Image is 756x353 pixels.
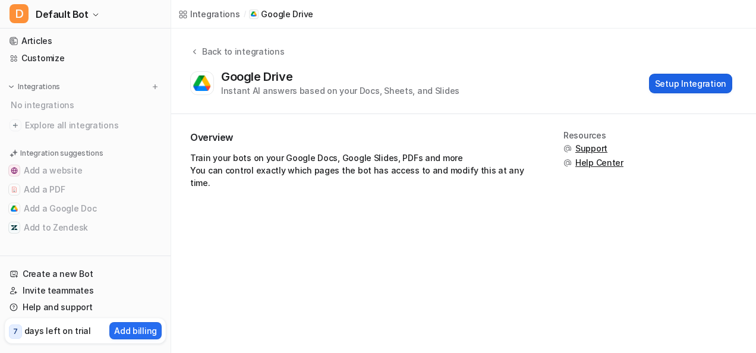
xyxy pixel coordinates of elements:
[563,159,572,167] img: support.svg
[251,11,257,17] img: Google Drive icon
[24,324,91,337] p: days left on trial
[190,152,535,189] p: Train your bots on your Google Docs, Google Slides, PDFs and more You can control exactly which p...
[5,218,166,237] button: Add to ZendeskAdd to Zendesk
[11,205,18,212] img: Add a Google Doc
[5,50,166,67] a: Customize
[575,143,607,155] span: Support
[563,143,623,155] button: Support
[178,8,240,20] a: Integrations
[5,266,166,282] a: Create a new Bot
[221,70,297,84] div: Google Drive
[10,4,29,23] span: D
[18,82,60,92] p: Integrations
[13,326,18,337] p: 7
[193,75,211,92] img: Google Drive logo
[7,83,15,91] img: expand menu
[190,131,535,144] h2: Overview
[244,9,246,20] span: /
[25,116,161,135] span: Explore all integrations
[563,157,623,169] button: Help Center
[190,45,284,70] button: Back to integrations
[5,282,166,299] a: Invite teammates
[20,148,103,159] p: Integration suggestions
[5,299,166,316] a: Help and support
[249,8,313,20] a: Google Drive iconGoogle Drive
[563,131,623,140] div: Resources
[11,167,18,174] img: Add a website
[7,95,166,115] div: No integrations
[575,157,623,169] span: Help Center
[5,81,64,93] button: Integrations
[36,6,89,23] span: Default Bot
[114,324,157,337] p: Add billing
[151,83,159,91] img: menu_add.svg
[199,45,284,58] div: Back to integrations
[5,161,166,180] button: Add a websiteAdd a website
[109,322,162,339] button: Add billing
[5,33,166,49] a: Articles
[5,199,166,218] button: Add a Google DocAdd a Google Doc
[5,117,166,134] a: Explore all integrations
[649,74,732,93] button: Setup Integration
[563,144,572,153] img: support.svg
[5,180,166,199] button: Add a PDFAdd a PDF
[10,119,21,131] img: explore all integrations
[261,8,313,20] p: Google Drive
[190,8,240,20] div: Integrations
[11,224,18,231] img: Add to Zendesk
[221,84,459,97] div: Instant AI answers based on your Docs, Sheets, and Slides
[11,186,18,193] img: Add a PDF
